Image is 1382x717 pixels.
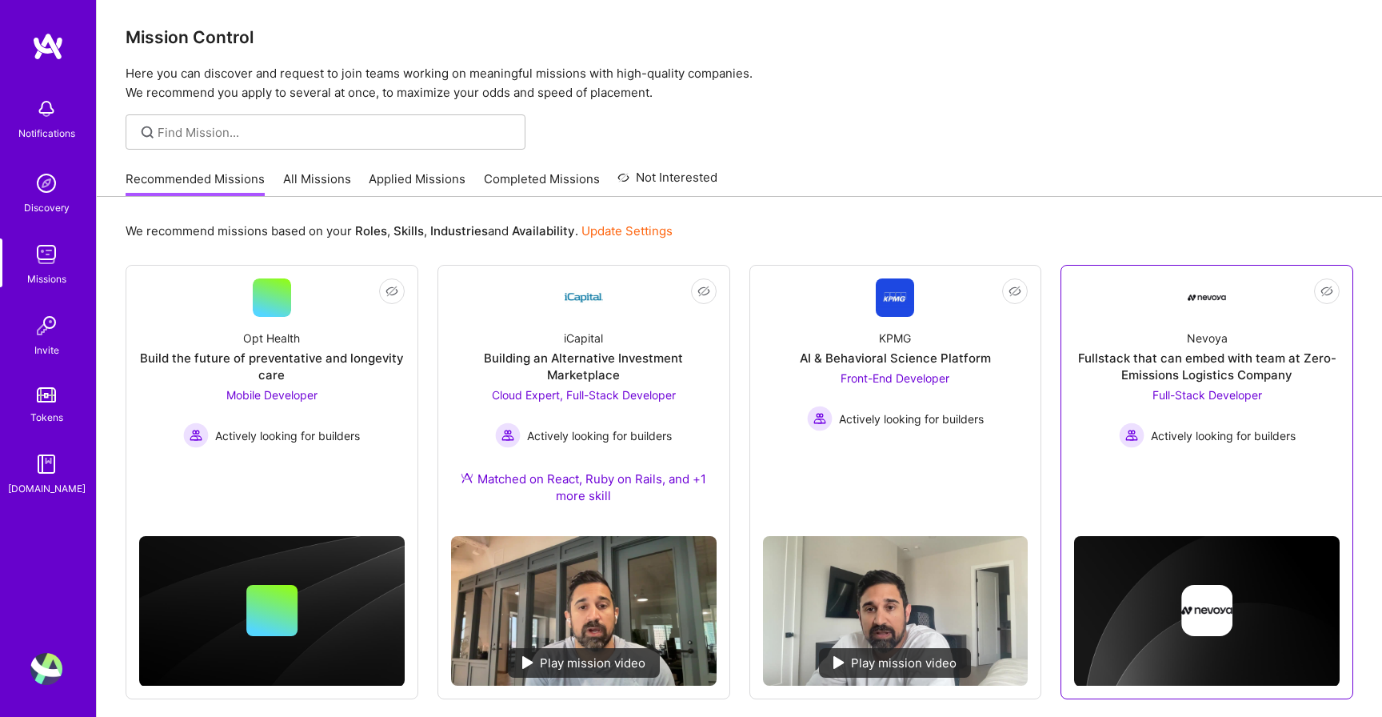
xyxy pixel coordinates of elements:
[1152,388,1262,402] span: Full-Stack Developer
[512,223,575,238] b: Availability
[1074,536,1340,687] img: cover
[617,168,717,197] a: Not Interested
[30,448,62,480] img: guide book
[819,648,971,678] div: Play mission video
[18,125,75,142] div: Notifications
[158,124,513,141] input: Find Mission...
[508,648,660,678] div: Play mission video
[30,93,62,125] img: bell
[1320,285,1333,298] i: icon EyeClosed
[32,32,64,61] img: logo
[30,409,63,426] div: Tokens
[876,278,914,317] img: Company Logo
[430,223,488,238] b: Industries
[522,656,533,669] img: play
[1151,427,1296,444] span: Actively looking for builders
[697,285,710,298] i: icon EyeClosed
[226,388,318,402] span: Mobile Developer
[243,330,300,346] div: Opt Health
[139,536,405,687] img: cover
[215,427,360,444] span: Actively looking for builders
[581,223,673,238] a: Update Settings
[461,471,473,484] img: Ateam Purple Icon
[126,27,1353,47] h3: Mission Control
[879,330,911,346] div: KPMG
[355,223,387,238] b: Roles
[484,170,600,197] a: Completed Missions
[564,330,603,346] div: iCapital
[8,480,86,497] div: [DOMAIN_NAME]
[34,342,59,358] div: Invite
[126,170,265,197] a: Recommended Missions
[139,350,405,383] div: Build the future of preventative and longevity care
[126,64,1353,102] p: Here you can discover and request to join teams working on meaningful missions with high-quality ...
[839,411,984,427] span: Actively looking for builders
[1074,350,1340,383] div: Fullstack that can embed with team at Zero-Emissions Logistics Company
[385,285,398,298] i: icon EyeClosed
[492,388,676,402] span: Cloud Expert, Full-Stack Developer
[183,423,209,448] img: Actively looking for builders
[1188,278,1226,317] img: Company Logo
[1181,585,1232,636] img: Company logo
[393,223,424,238] b: Skills
[30,238,62,270] img: teamwork
[138,123,157,142] i: icon SearchGrey
[369,170,465,197] a: Applied Missions
[495,423,521,448] img: Actively looking for builders
[1187,330,1228,346] div: Nevoya
[527,427,672,444] span: Actively looking for builders
[1009,285,1021,298] i: icon EyeClosed
[24,199,70,216] div: Discovery
[37,387,56,403] img: tokens
[451,536,717,686] img: No Mission
[841,371,949,385] span: Front-End Developer
[807,406,833,431] img: Actively looking for builders
[27,270,66,287] div: Missions
[283,170,351,197] a: All Missions
[833,656,845,669] img: play
[126,222,673,239] p: We recommend missions based on your , , and .
[30,310,62,342] img: Invite
[1119,423,1144,448] img: Actively looking for builders
[451,471,717,504] div: Matched on React, Ruby on Rails, and +1 more skill
[451,350,717,383] div: Building an Alternative Investment Marketplace
[30,167,62,199] img: discovery
[800,350,991,367] div: AI & Behavioral Science Platform
[763,536,1029,686] img: No Mission
[565,278,603,317] img: Company Logo
[30,653,62,685] img: User Avatar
